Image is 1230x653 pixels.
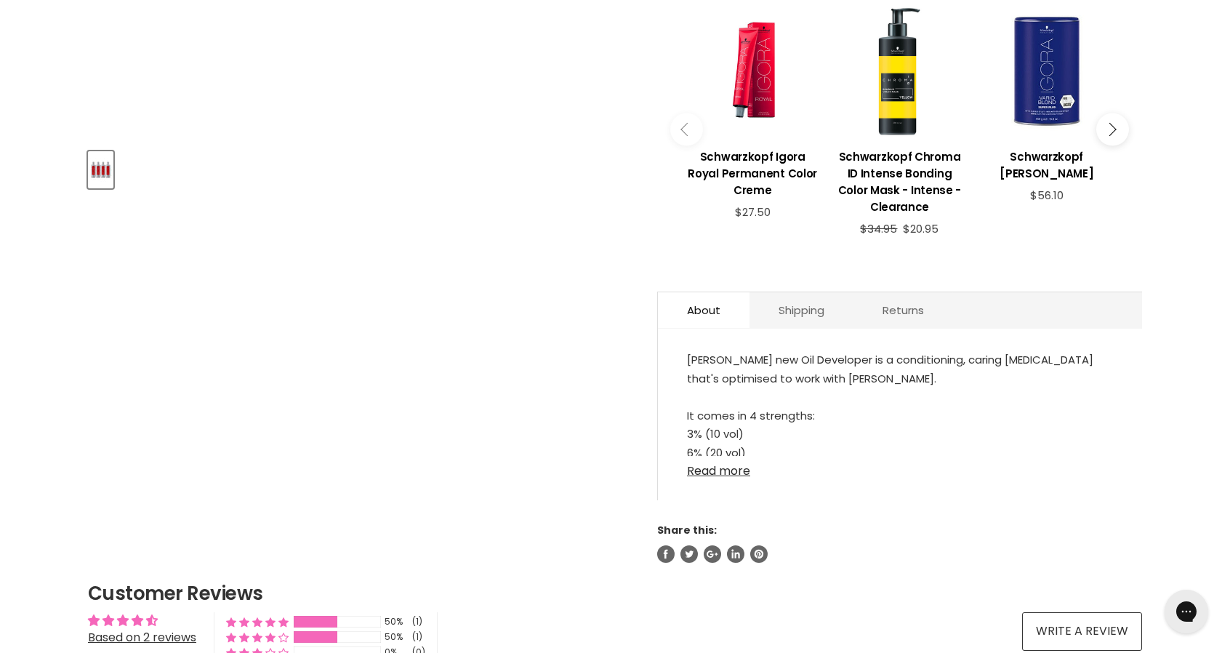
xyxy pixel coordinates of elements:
span: Share this: [657,523,717,537]
a: Write a review [1022,612,1142,650]
a: Read more [687,456,1113,478]
a: About [658,292,749,328]
li: 6% (20 vol) [687,444,1113,462]
span: $34.95 [860,221,897,236]
a: Shipping [749,292,853,328]
div: 50% (1) reviews with 4 star rating [226,631,289,644]
aside: Share this: [657,524,1142,563]
iframe: Gorgias live chat messenger [1157,585,1215,638]
a: View product:Schwarzkopf Chroma ID Intense Bonding Color Mask - Intense - Clearance [833,137,965,223]
span: $20.95 [903,221,938,236]
a: View product:Schwarzkopf Igora Vario Bleach [981,137,1113,189]
h3: Schwarzkopf Igora Royal Permanent Color Creme [686,148,819,199]
div: 50% [385,631,408,644]
button: Schwarzkopf Igora Royal Oil Developer [88,151,113,188]
div: Average rating is 4.50 stars [88,612,196,629]
div: Product thumbnails [86,147,633,188]
h2: Customer Reviews [88,580,1142,606]
span: $56.10 [1030,188,1064,203]
a: Returns [853,292,953,328]
a: View product:Schwarzkopf Igora Royal Permanent Color Creme [686,137,819,206]
div: 50% (1) reviews with 5 star rating [226,616,289,628]
span: $27.50 [735,204,771,220]
div: 50% [385,616,408,628]
a: Based on 2 reviews [88,629,196,646]
div: (1) [412,631,422,644]
img: Schwarzkopf Igora Royal Oil Developer [89,153,112,187]
li: 3% (10 vol) [687,425,1113,444]
h3: Schwarzkopf [PERSON_NAME] [981,148,1113,182]
h3: Schwarzkopf Chroma ID Intense Bonding Color Mask - Intense - Clearance [833,148,965,215]
div: (1) [412,616,422,628]
div: [PERSON_NAME] new Oil Developer is a conditioning, caring [MEDICAL_DATA] that's optimised to work... [687,350,1113,456]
